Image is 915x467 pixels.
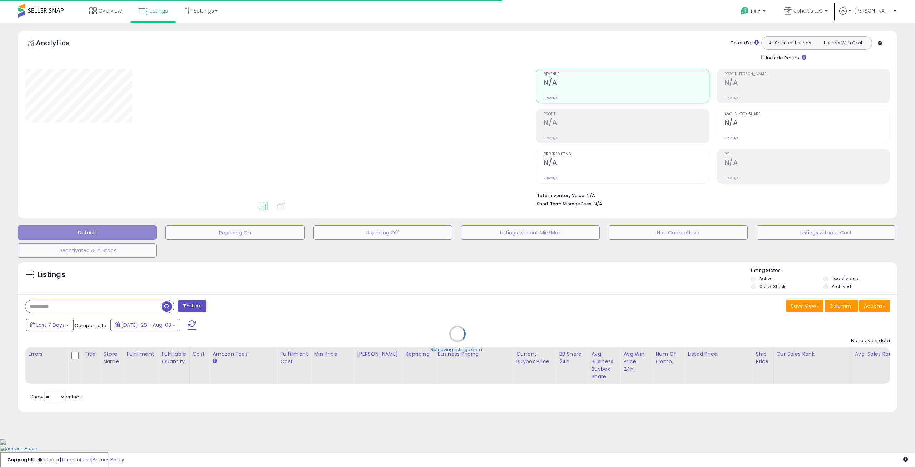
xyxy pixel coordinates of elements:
[724,159,890,168] h2: N/A
[544,152,709,156] span: Ordered Items
[537,191,885,199] li: N/A
[724,152,890,156] span: ROI
[724,78,890,88] h2: N/A
[724,118,890,128] h2: N/A
[816,38,870,48] button: Listings With Cost
[544,136,558,140] small: Prev: N/A
[165,225,304,240] button: Repricing On
[544,112,709,116] span: Profit
[751,8,761,14] span: Help
[724,96,738,100] small: Prev: N/A
[461,225,600,240] button: Listings without Min/Max
[594,200,602,207] span: N/A
[149,7,168,14] span: Listings
[18,225,157,240] button: Default
[724,136,738,140] small: Prev: N/A
[98,7,122,14] span: Overview
[735,1,773,23] a: Help
[544,159,709,168] h2: N/A
[18,243,157,258] button: Deactivated & In Stock
[839,7,896,23] a: Hi [PERSON_NAME]
[544,78,709,88] h2: N/A
[313,225,452,240] button: Repricing Off
[724,112,890,116] span: Avg. Buybox Share
[756,53,815,62] div: Include Returns
[724,72,890,76] span: Profit [PERSON_NAME]
[544,96,558,100] small: Prev: N/A
[731,40,759,47] div: Totals For
[544,72,709,76] span: Revenue
[36,38,84,50] h5: Analytics
[793,7,823,14] span: Uchak's LLC
[724,176,738,180] small: Prev: N/A
[740,6,749,15] i: Get Help
[757,225,895,240] button: Listings without Cost
[537,201,593,207] b: Short Term Storage Fees:
[849,7,891,14] span: Hi [PERSON_NAME]
[537,193,585,199] b: Total Inventory Value:
[544,118,709,128] h2: N/A
[544,176,558,180] small: Prev: N/A
[431,346,484,353] div: Retrieving listings data..
[763,38,817,48] button: All Selected Listings
[609,225,747,240] button: Non Competitive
